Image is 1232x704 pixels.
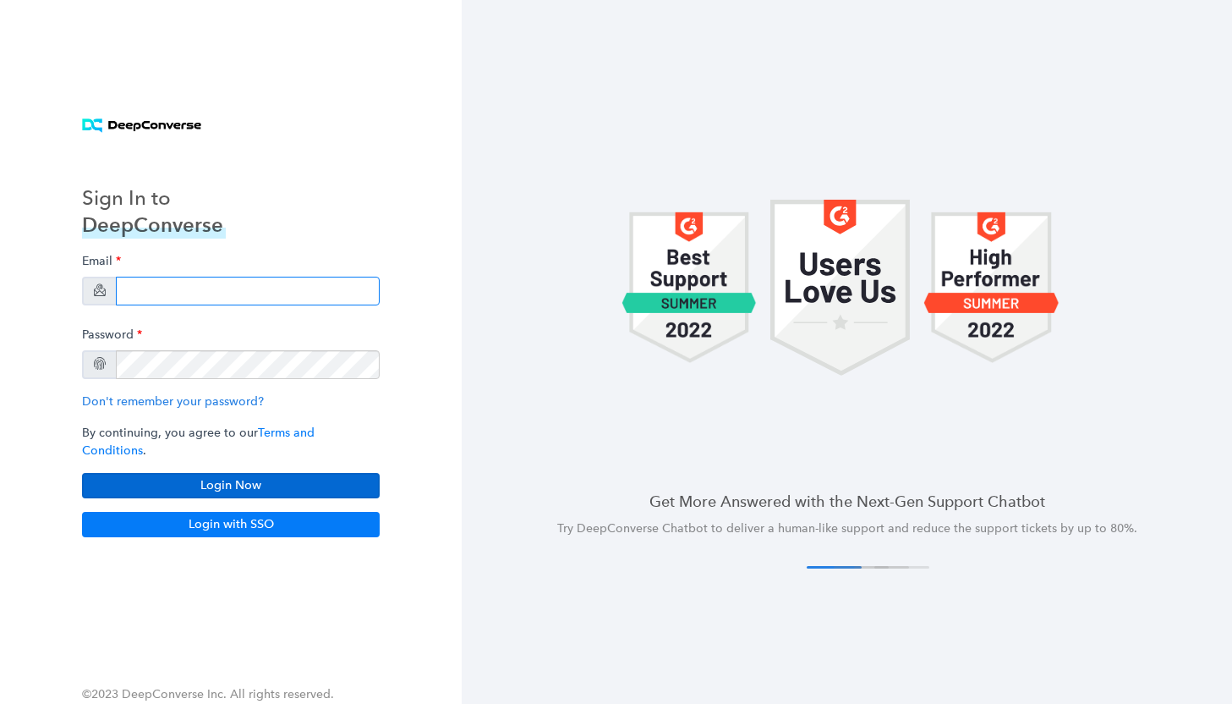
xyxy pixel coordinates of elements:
[82,212,226,239] h3: DeepConverse
[82,473,380,498] button: Login Now
[82,245,121,277] label: Email
[834,566,889,569] button: 2
[874,566,929,569] button: 4
[621,200,757,376] img: carousel 1
[82,426,315,458] a: Terms and Conditions
[82,512,380,537] button: Login with SSO
[502,491,1191,512] h4: Get More Answered with the Next-Gen Support Chatbot
[557,521,1137,536] span: Try DeepConverse Chatbot to deliver a human-like support and reduce the support tickets by up to ...
[807,566,862,569] button: 1
[923,200,1059,376] img: carousel 1
[82,424,380,459] p: By continuing, you agree to our .
[770,200,910,376] img: carousel 1
[82,118,201,133] img: horizontal logo
[82,319,142,350] label: Password
[82,184,226,212] h3: Sign In to
[82,394,264,409] a: Don't remember your password?
[82,687,334,701] span: ©2023 DeepConverse Inc. All rights reserved.
[854,566,909,569] button: 3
